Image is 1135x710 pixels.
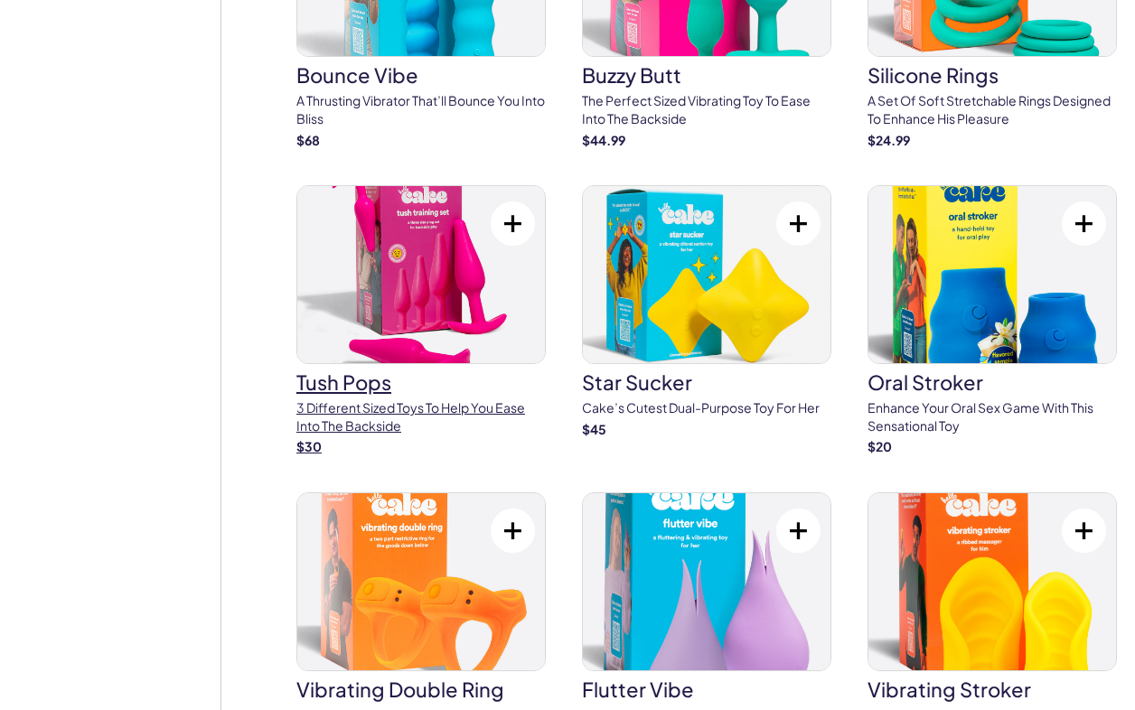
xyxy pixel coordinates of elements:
[868,65,1117,85] h3: silicone rings
[296,132,320,148] strong: $ 68
[296,92,546,127] p: A thrusting vibrator that’ll bounce you into bliss
[582,132,625,148] strong: $ 44.99
[868,186,1116,363] img: oral stroker
[296,679,546,699] h3: vibrating double ring
[868,92,1117,127] p: A set of soft stretchable rings designed to enhance his pleasure
[582,372,831,392] h3: star sucker
[297,493,545,670] img: vibrating double ring
[868,399,1117,434] p: Enhance your oral sex game with this sensational toy
[868,679,1117,699] h3: vibrating stroker
[296,438,322,454] strong: $ 30
[296,65,546,85] h3: bounce vibe
[582,65,831,85] h3: buzzy butt
[296,185,546,456] a: tush popstush pops3 different sized toys to help you ease into the backside$30
[868,493,1116,670] img: vibrating stroker
[868,132,910,148] strong: $ 24.99
[582,92,831,127] p: The perfect sized vibrating toy to ease into the backside
[296,399,546,434] p: 3 different sized toys to help you ease into the backside
[296,372,546,392] h3: tush pops
[582,421,606,437] strong: $ 45
[868,372,1117,392] h3: oral stroker
[583,493,830,670] img: flutter vibe
[582,185,831,438] a: star suckerstar suckerCake’s cutest dual-purpose toy for her$45
[868,185,1117,456] a: oral strokeroral strokerEnhance your oral sex game with this sensational toy$20
[297,186,545,363] img: tush pops
[868,438,892,454] strong: $ 20
[582,399,831,417] p: Cake’s cutest dual-purpose toy for her
[583,186,830,363] img: star sucker
[582,679,831,699] h3: flutter vibe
